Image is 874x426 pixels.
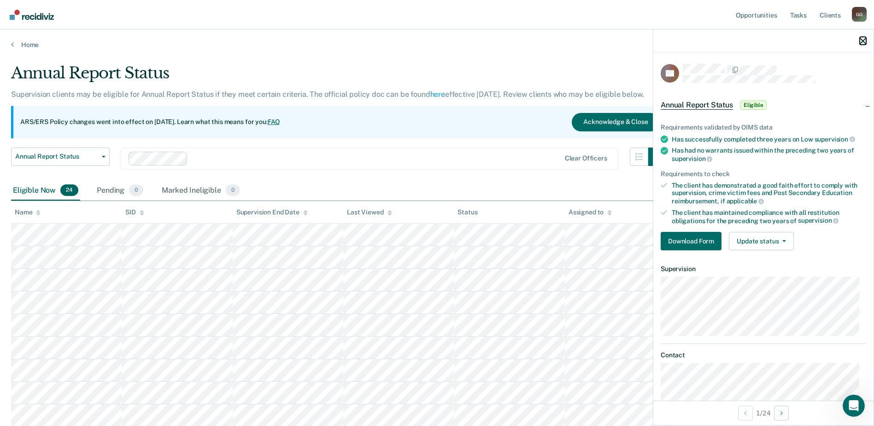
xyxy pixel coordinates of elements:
iframe: Intercom live chat [843,395,865,417]
div: Eligible Now [11,181,80,201]
a: FAQ [268,118,281,125]
img: Recidiviz [10,10,54,20]
dt: Contact [661,351,866,359]
p: ARS/ERS Policy changes went into effect on [DATE]. Learn what this means for you: [20,118,280,127]
span: Annual Report Status [661,101,733,110]
button: Profile dropdown button [852,7,867,22]
div: Requirements validated by OIMS data [661,124,866,131]
a: Home [11,41,863,49]
dt: Supervision [661,265,866,273]
span: 24 [60,184,78,196]
div: Name [15,208,41,216]
div: Has successfully completed three years on Low [672,135,866,143]
button: Next Opportunity [774,406,789,420]
div: Supervision End Date [236,208,308,216]
div: SID [125,208,144,216]
div: Annual Report StatusEligible [653,90,874,120]
div: Assigned to [569,208,612,216]
div: The client has demonstrated a good faith effort to comply with supervision, crime victim fees and... [672,182,866,205]
div: 1 / 24 [653,401,874,425]
button: Download Form [661,232,721,250]
span: 0 [226,184,240,196]
button: Previous Opportunity [738,406,753,420]
div: Annual Report Status [11,64,667,90]
div: Marked Ineligible [160,181,242,201]
button: Update status [729,232,794,250]
div: Pending [95,181,145,201]
span: supervision [672,155,712,162]
div: Last Viewed [347,208,392,216]
span: Eligible [740,101,767,110]
div: The client has maintained compliance with all restitution obligations for the preceding two years of [672,209,866,225]
p: Supervision clients may be eligible for Annual Report Status if they meet certain criteria. The o... [11,90,644,99]
a: Navigate to form link [661,232,725,250]
button: Acknowledge & Close [572,113,659,131]
a: here [430,90,445,99]
div: Requirements to check [661,170,866,178]
span: supervision [815,136,855,143]
div: Has had no warrants issued within the preceding two years of [672,147,866,162]
span: supervision [798,217,839,224]
span: applicable [727,197,764,205]
div: Clear officers [565,154,607,162]
div: G G [852,7,867,22]
span: Annual Report Status [15,153,98,160]
span: 0 [129,184,143,196]
div: Status [458,208,477,216]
